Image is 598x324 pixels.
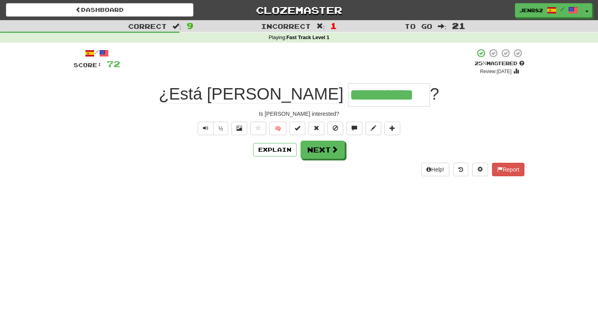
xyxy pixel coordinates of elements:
div: Is [PERSON_NAME] interested? [74,110,524,118]
button: ½ [213,122,228,135]
strong: Fast Track Level 1 [286,35,329,40]
button: Reset to 0% Mastered (alt+r) [308,122,324,135]
small: Review: [DATE] [480,69,512,74]
span: Incorrect [261,22,311,30]
div: Mastered [475,60,524,67]
span: 9 [187,21,193,30]
span: Jenr82 [519,7,543,14]
span: To go [405,22,432,30]
a: Clozemaster [205,3,393,17]
span: : [438,23,447,30]
button: Add to collection (alt+a) [384,122,400,135]
span: Score: [74,62,102,68]
span: / [560,6,564,12]
button: Show image (alt+x) [231,122,247,135]
span: : [172,23,181,30]
button: Set this sentence to 100% Mastered (alt+m) [290,122,305,135]
div: Text-to-speech controls [196,122,228,135]
button: Edit sentence (alt+d) [365,122,381,135]
span: ? [430,85,439,103]
button: 🧠 [269,122,286,135]
button: Report [492,163,524,176]
span: 72 [107,59,120,69]
button: Play sentence audio (ctl+space) [198,122,214,135]
button: Ignore sentence (alt+i) [327,122,343,135]
button: Favorite sentence (alt+f) [250,122,266,135]
span: 1 [330,21,337,30]
button: Explain [253,143,297,156]
div: / [74,48,120,58]
a: Dashboard [6,3,193,17]
button: Round history (alt+y) [453,163,468,176]
a: Jenr82 / [515,3,582,17]
span: Correct [128,22,167,30]
button: Next [301,141,345,159]
span: 21 [452,21,466,30]
span: [PERSON_NAME] [207,85,343,104]
span: : [316,23,325,30]
span: ¿Está [159,85,202,104]
button: Discuss sentence (alt+u) [346,122,362,135]
span: 25 % [475,60,486,66]
button: Help! [421,163,449,176]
